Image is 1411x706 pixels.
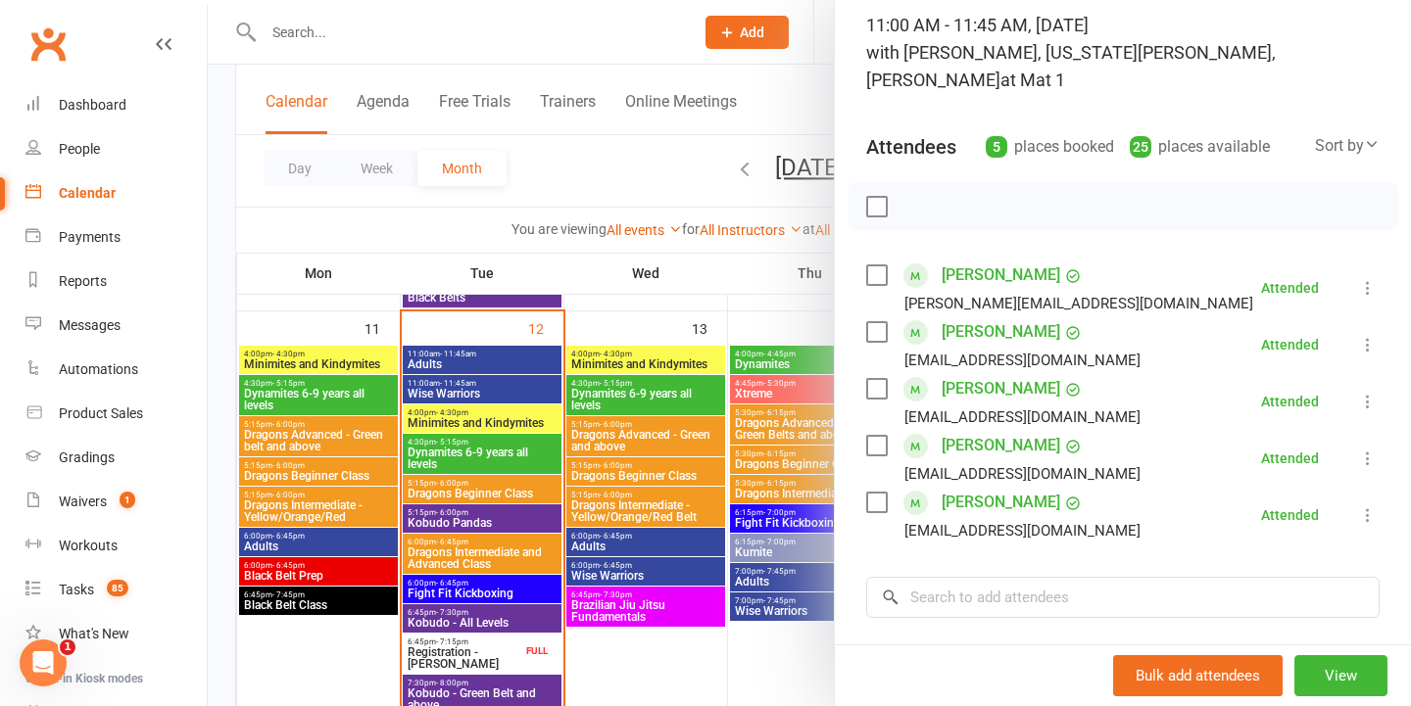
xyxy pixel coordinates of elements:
a: Tasks 85 [25,568,207,612]
a: [PERSON_NAME] [942,430,1060,461]
div: Attended [1261,451,1319,465]
div: People [59,141,100,157]
div: [EMAIL_ADDRESS][DOMAIN_NAME] [904,518,1141,543]
div: Attended [1261,395,1319,408]
div: Attended [1261,281,1319,295]
div: Tasks [59,582,94,597]
a: [PERSON_NAME] [942,316,1060,348]
div: Product Sales [59,405,143,421]
div: places booked [986,133,1114,161]
div: Gradings [59,449,115,465]
a: Workouts [25,524,207,568]
div: [PERSON_NAME][EMAIL_ADDRESS][DOMAIN_NAME] [904,291,1253,316]
a: Reports [25,259,207,304]
input: Search to add attendees [866,577,1380,618]
div: Sort by [1315,133,1380,159]
div: 25 [1130,136,1151,158]
div: [EMAIL_ADDRESS][DOMAIN_NAME] [904,461,1141,487]
div: Payments [59,229,121,245]
a: People [25,127,207,171]
div: Messages [59,317,121,333]
div: 11:00 AM - 11:45 AM, [DATE] [866,12,1380,94]
a: Gradings [25,436,207,480]
div: places available [1130,133,1270,161]
a: [PERSON_NAME] [942,259,1060,291]
span: with [PERSON_NAME], [US_STATE][PERSON_NAME], [PERSON_NAME] [866,42,1276,90]
span: 85 [107,580,128,596]
div: Reports [59,273,107,289]
div: [EMAIL_ADDRESS][DOMAIN_NAME] [904,348,1141,373]
span: 1 [120,492,135,508]
div: 5 [986,136,1007,158]
a: Automations [25,348,207,392]
div: Calendar [59,185,116,201]
div: Automations [59,361,138,377]
a: Waivers 1 [25,480,207,524]
div: Attended [1261,338,1319,352]
span: at Mat 1 [1000,70,1065,90]
div: Attended [1261,508,1319,522]
span: 1 [60,639,75,655]
a: [PERSON_NAME] [942,487,1060,518]
a: Calendar [25,171,207,215]
a: Clubworx [24,20,73,69]
div: Dashboard [59,97,126,113]
div: Workouts [59,538,118,553]
div: What's New [59,626,129,641]
a: Product Sales [25,392,207,436]
a: Dashboard [25,83,207,127]
a: What's New [25,612,207,656]
a: Payments [25,215,207,259]
a: Messages [25,304,207,348]
iframe: Intercom live chat [20,639,67,686]
button: Bulk add attendees [1113,655,1283,696]
div: Waivers [59,494,107,509]
button: View [1294,655,1387,696]
div: [EMAIL_ADDRESS][DOMAIN_NAME] [904,404,1141,430]
a: [PERSON_NAME] [942,373,1060,404]
div: Attendees [866,133,956,161]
